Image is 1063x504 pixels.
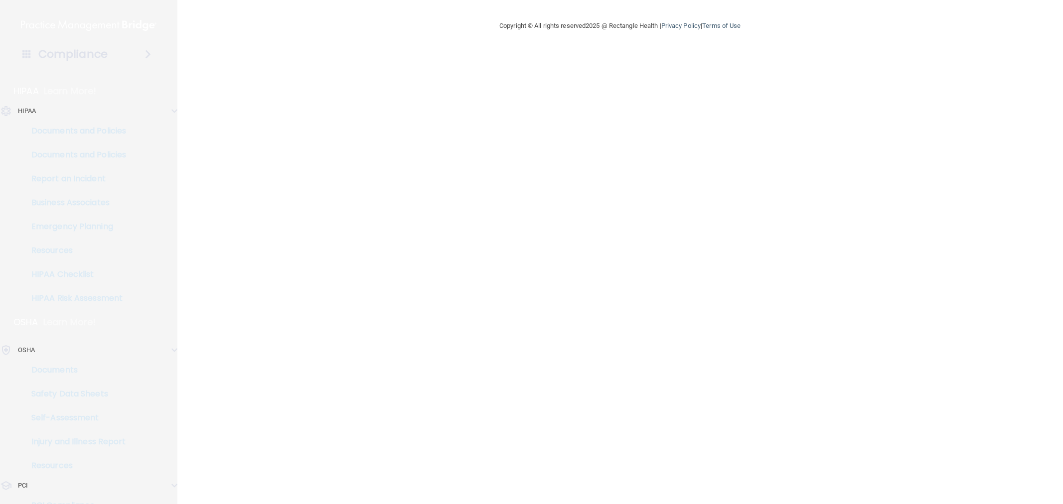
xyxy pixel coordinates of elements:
[6,365,143,375] p: Documents
[6,198,143,208] p: Business Associates
[6,126,143,136] p: Documents and Policies
[6,246,143,255] p: Resources
[438,10,802,42] div: Copyright © All rights reserved 2025 @ Rectangle Health | |
[13,316,38,328] p: OSHA
[661,22,701,29] a: Privacy Policy
[38,47,108,61] h4: Compliance
[18,105,36,117] p: HIPAA
[6,461,143,471] p: Resources
[6,269,143,279] p: HIPAA Checklist
[6,174,143,184] p: Report an Incident
[44,85,97,97] p: Learn More!
[6,293,143,303] p: HIPAA Risk Assessment
[13,85,39,97] p: HIPAA
[702,22,741,29] a: Terms of Use
[18,480,28,492] p: PCI
[6,437,143,447] p: Injury and Illness Report
[43,316,96,328] p: Learn More!
[6,413,143,423] p: Self-Assessment
[6,389,143,399] p: Safety Data Sheets
[6,222,143,232] p: Emergency Planning
[21,15,156,35] img: PMB logo
[18,344,35,356] p: OSHA
[6,150,143,160] p: Documents and Policies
